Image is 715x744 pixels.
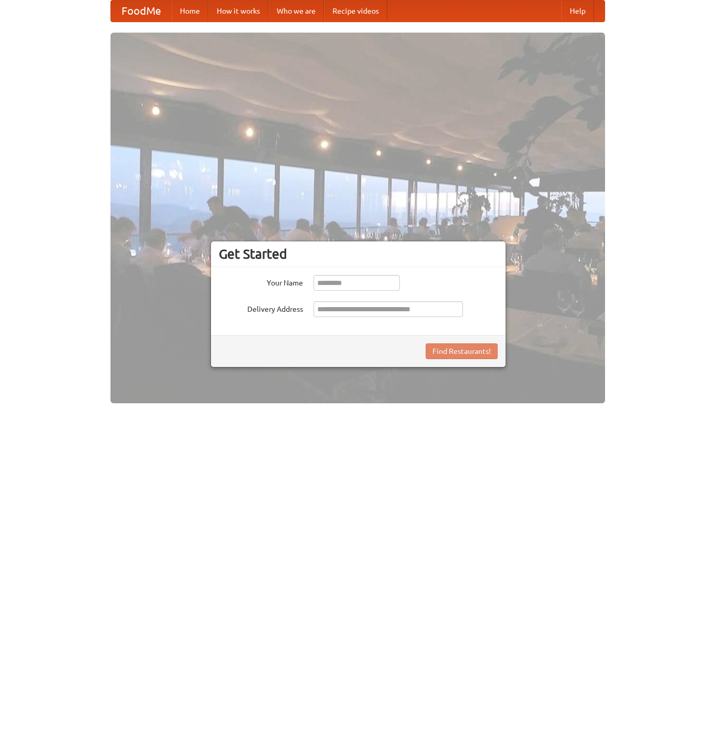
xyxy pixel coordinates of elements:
[561,1,594,22] a: Help
[111,1,172,22] a: FoodMe
[219,301,303,314] label: Delivery Address
[219,275,303,288] label: Your Name
[172,1,208,22] a: Home
[324,1,387,22] a: Recipe videos
[268,1,324,22] a: Who we are
[208,1,268,22] a: How it works
[426,343,498,359] button: Find Restaurants!
[219,246,498,262] h3: Get Started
